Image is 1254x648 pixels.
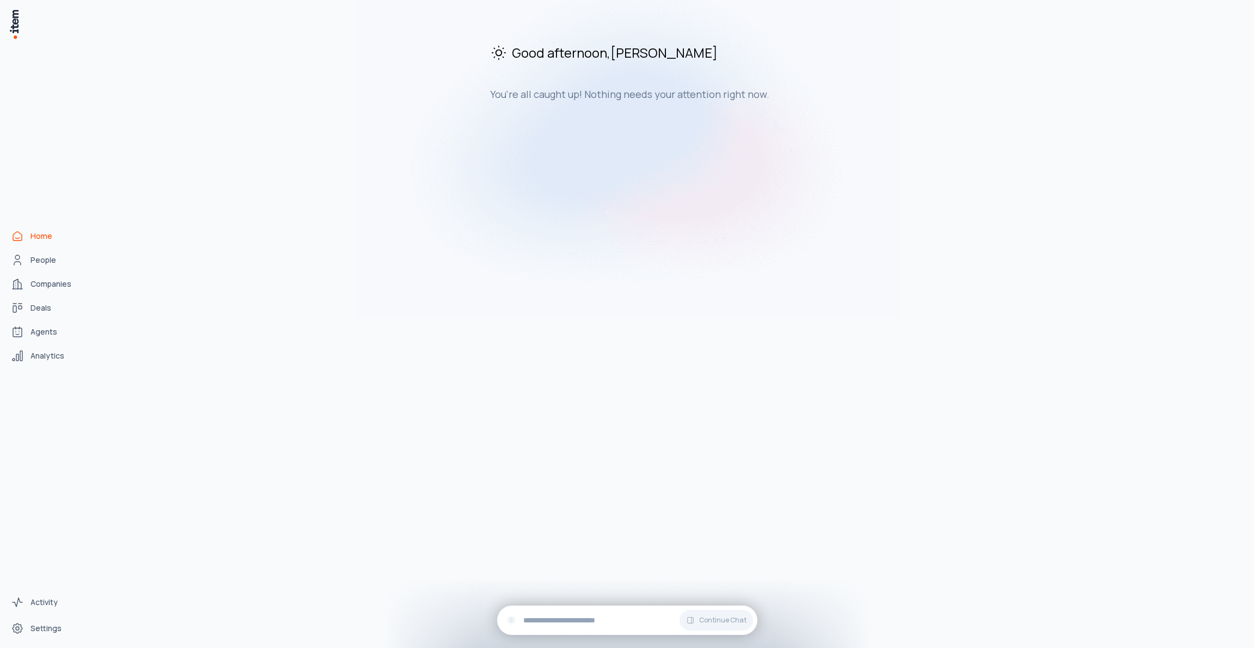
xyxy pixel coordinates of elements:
a: Analytics [7,345,89,367]
a: Settings [7,618,89,639]
a: Companies [7,273,89,295]
h3: You're all caught up! Nothing needs your attention right now. [490,88,856,101]
a: Agents [7,321,89,343]
span: Activity [30,597,58,608]
span: Analytics [30,350,64,361]
span: Settings [30,623,62,634]
span: Home [30,231,52,242]
div: Continue Chat [497,606,757,635]
span: People [30,255,56,266]
span: Deals [30,303,51,313]
span: Continue Chat [699,616,747,625]
a: People [7,249,89,271]
h2: Good afternoon , [PERSON_NAME] [490,44,856,61]
span: Agents [30,326,57,337]
a: Home [7,225,89,247]
img: Item Brain Logo [9,9,20,40]
button: Continue Chat [680,610,753,631]
a: Activity [7,591,89,613]
span: Companies [30,279,71,289]
a: Deals [7,297,89,319]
